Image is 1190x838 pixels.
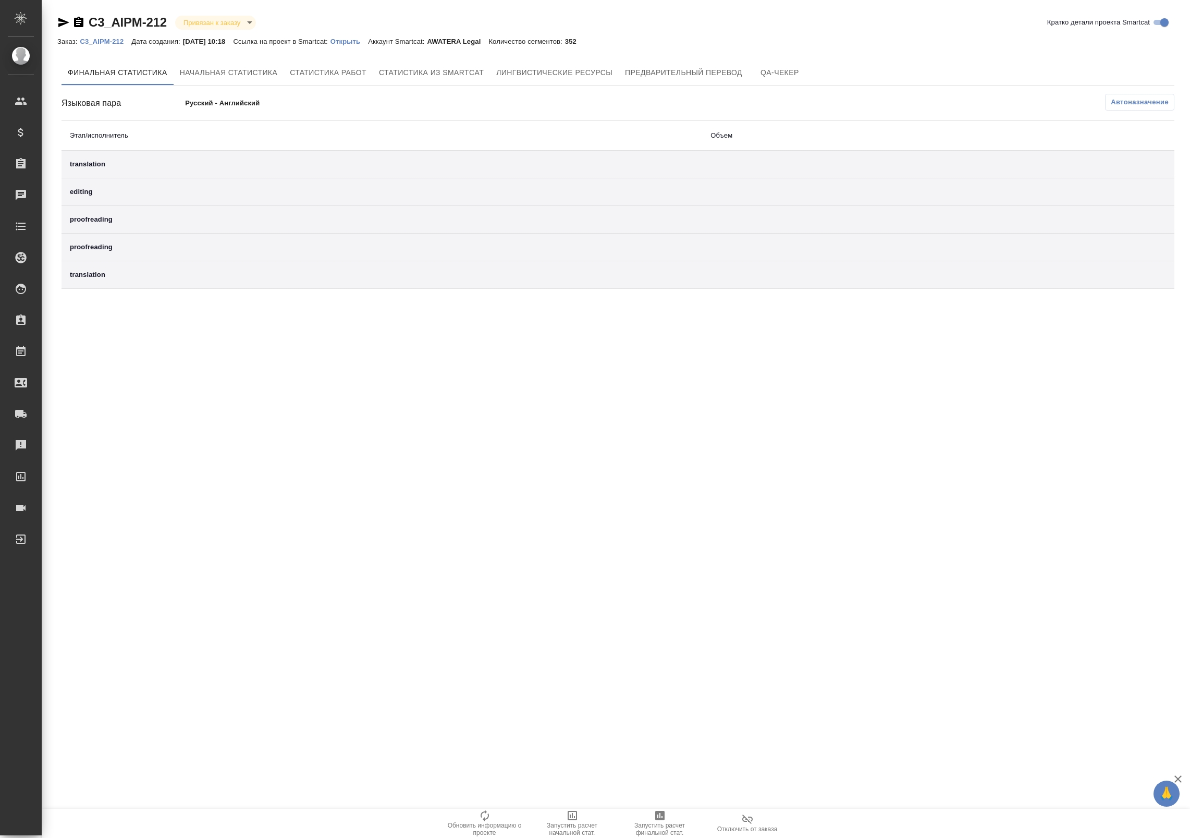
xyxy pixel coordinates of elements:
[330,37,368,45] a: Открыть
[183,38,234,45] p: [DATE] 10:18
[62,97,185,110] div: Языковая пара
[70,159,694,169] div: translation
[379,66,484,79] span: Статистика из Smartcat
[1154,781,1180,807] button: 🙏
[70,214,694,225] div: proofreading
[72,16,85,29] button: Скопировать ссылку
[427,38,488,45] p: AWATERA Legal
[89,15,167,29] a: C3_AIPM-212
[488,38,565,45] p: Количество сегментов:
[330,38,368,45] p: Открыть
[180,66,278,79] span: Начальная статистика
[185,98,432,108] p: Русский - Английский
[131,38,182,45] p: Дата создания:
[70,270,694,280] div: translation
[1158,783,1175,805] span: 🙏
[57,38,80,45] p: Заказ:
[70,242,694,252] div: proofreading
[180,18,243,27] button: Привязан к заказу
[62,121,702,151] th: Этап/исполнитель
[57,16,70,29] button: Скопировать ссылку для ЯМессенджера
[755,66,805,79] span: QA-чекер
[1047,17,1150,28] span: Кратко детали проекта Smartcat
[625,66,742,79] span: Предварительный перевод
[80,37,131,45] a: C3_AIPM-212
[80,38,131,45] p: C3_AIPM-212
[368,38,427,45] p: Аккаунт Smartcat:
[290,66,366,79] span: Статистика работ
[70,187,694,197] div: editing
[1111,97,1169,107] span: Автоназначение
[565,38,584,45] p: 352
[68,66,167,79] span: Финальная статистика
[175,16,256,30] div: Привязан к заказу
[1105,94,1174,111] button: Автоназначение
[496,66,612,79] span: Лингвистические ресурсы
[702,121,1032,151] th: Объем
[233,38,330,45] p: Ссылка на проект в Smartcat:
